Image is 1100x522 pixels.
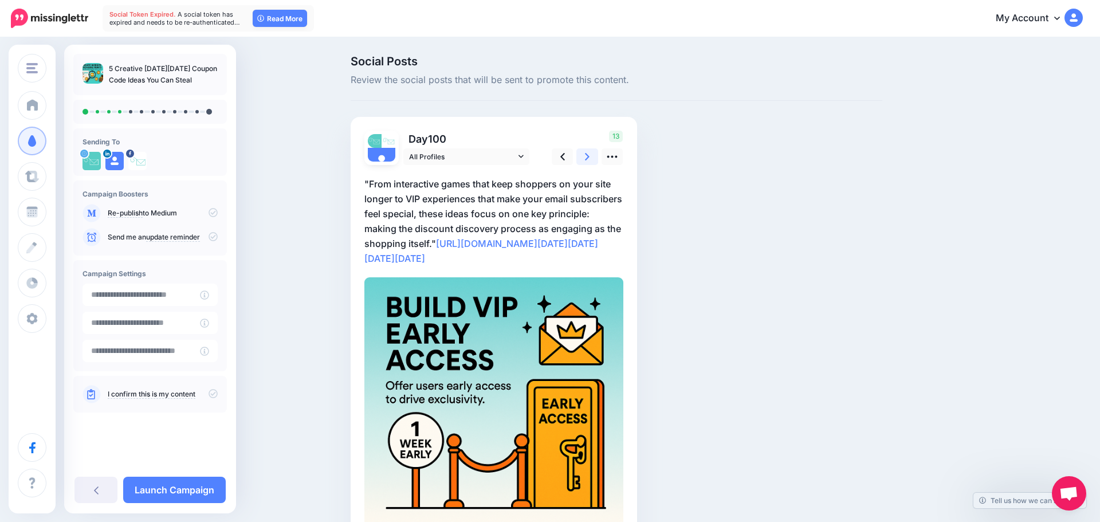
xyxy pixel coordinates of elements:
[109,10,240,26] span: A social token has expired and needs to be re-authenticated…
[82,269,218,278] h4: Campaign Settings
[973,493,1086,508] a: Tell us how we can improve
[82,138,218,146] h4: Sending To
[403,148,529,165] a: All Profiles
[82,63,103,84] img: 36905231266edb59a155763c3bf36682_thumb.jpg
[382,134,395,148] img: 15284121_674048486109516_5081588740640283593_n-bsa39815.png
[108,209,143,218] a: Re-publish
[351,56,882,67] span: Social Posts
[428,133,446,145] span: 100
[609,131,623,142] span: 13
[146,233,200,242] a: update reminder
[368,148,395,175] img: user_default_image.png
[108,232,218,242] p: Send me an
[364,238,598,264] a: [URL][DOMAIN_NAME][DATE][DATE][DATE][DATE]
[105,152,124,170] img: user_default_image.png
[109,10,176,18] span: Social Token Expired.
[82,152,101,170] img: uUtgmqiB-2057.jpg
[82,190,218,198] h4: Campaign Boosters
[1052,476,1086,511] div: Open chat
[253,10,307,27] a: Read More
[351,73,882,88] span: Review the social posts that will be sent to promote this content.
[11,9,88,28] img: Missinglettr
[403,131,531,147] p: Day
[409,151,516,163] span: All Profiles
[368,134,382,148] img: uUtgmqiB-2057.jpg
[108,208,218,218] p: to Medium
[26,63,38,73] img: menu.png
[984,5,1083,33] a: My Account
[364,176,623,266] p: "From interactive games that keep shoppers on your site longer to VIP experiences that make your ...
[109,63,218,86] p: 5 Creative [DATE][DATE] Coupon Code Ideas You Can Steal
[128,152,147,170] img: 15284121_674048486109516_5081588740640283593_n-bsa39815.png
[108,390,195,399] a: I confirm this is my content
